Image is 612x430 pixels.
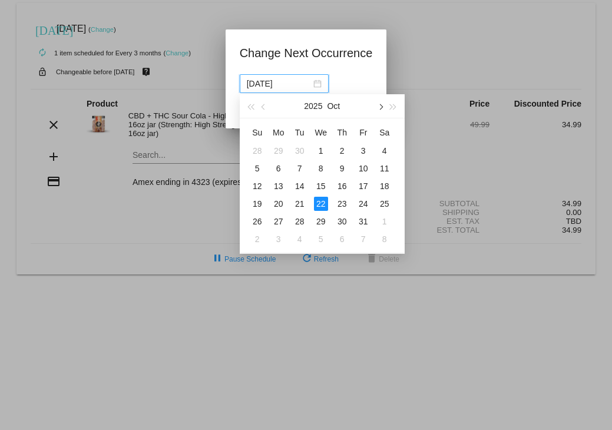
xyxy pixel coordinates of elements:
td: 10/13/2025 [268,177,289,195]
td: 10/2/2025 [332,142,353,160]
td: 10/28/2025 [289,213,310,230]
button: Next month (PageDown) [373,94,386,118]
td: 10/27/2025 [268,213,289,230]
td: 10/3/2025 [353,142,374,160]
th: Fri [353,123,374,142]
th: Sun [247,123,268,142]
th: Thu [332,123,353,142]
div: 14 [293,179,307,193]
div: 6 [272,161,286,176]
td: 10/6/2025 [268,160,289,177]
div: 18 [378,179,392,193]
th: Mon [268,123,289,142]
div: 30 [335,214,349,229]
td: 10/31/2025 [353,213,374,230]
td: 10/8/2025 [310,160,332,177]
button: Oct [327,94,340,118]
button: Last year (Control + left) [244,94,257,118]
button: Next year (Control + right) [386,94,399,118]
div: 4 [293,232,307,246]
td: 10/15/2025 [310,177,332,195]
td: 10/23/2025 [332,195,353,213]
div: 15 [314,179,328,193]
td: 10/12/2025 [247,177,268,195]
div: 2 [250,232,264,246]
td: 11/3/2025 [268,230,289,248]
div: 24 [356,197,370,211]
td: 10/1/2025 [310,142,332,160]
td: 10/25/2025 [374,195,395,213]
div: 5 [314,232,328,246]
div: 23 [335,197,349,211]
div: 29 [272,144,286,158]
div: 29 [314,214,328,229]
div: 25 [378,197,392,211]
td: 11/2/2025 [247,230,268,248]
div: 16 [335,179,349,193]
div: 17 [356,179,370,193]
th: Sat [374,123,395,142]
td: 10/16/2025 [332,177,353,195]
div: 4 [378,144,392,158]
td: 10/14/2025 [289,177,310,195]
div: 30 [293,144,307,158]
td: 10/30/2025 [332,213,353,230]
div: 9 [335,161,349,176]
td: 11/4/2025 [289,230,310,248]
td: 10/26/2025 [247,213,268,230]
div: 22 [314,197,328,211]
div: 1 [378,214,392,229]
td: 10/5/2025 [247,160,268,177]
td: 10/7/2025 [289,160,310,177]
td: 10/4/2025 [374,142,395,160]
td: 9/30/2025 [289,142,310,160]
td: 11/6/2025 [332,230,353,248]
h1: Change Next Occurrence [240,44,373,62]
div: 13 [272,179,286,193]
td: 11/8/2025 [374,230,395,248]
td: 10/20/2025 [268,195,289,213]
div: 28 [293,214,307,229]
td: 10/19/2025 [247,195,268,213]
td: 10/21/2025 [289,195,310,213]
button: 2025 [304,94,322,118]
td: 9/29/2025 [268,142,289,160]
td: 10/17/2025 [353,177,374,195]
div: 10 [356,161,370,176]
div: 21 [293,197,307,211]
div: 31 [356,214,370,229]
button: Previous month (PageUp) [257,94,270,118]
div: 2 [335,144,349,158]
td: 10/22/2025 [310,195,332,213]
div: 3 [272,232,286,246]
div: 8 [314,161,328,176]
div: 7 [356,232,370,246]
td: 10/24/2025 [353,195,374,213]
div: 12 [250,179,264,193]
th: Tue [289,123,310,142]
td: 9/28/2025 [247,142,268,160]
input: Select date [247,77,311,90]
div: 20 [272,197,286,211]
div: 27 [272,214,286,229]
td: 10/11/2025 [374,160,395,177]
div: 28 [250,144,264,158]
td: 10/18/2025 [374,177,395,195]
td: 10/9/2025 [332,160,353,177]
td: 11/5/2025 [310,230,332,248]
th: Wed [310,123,332,142]
div: 1 [314,144,328,158]
div: 6 [335,232,349,246]
td: 11/1/2025 [374,213,395,230]
div: 7 [293,161,307,176]
div: 11 [378,161,392,176]
div: 26 [250,214,264,229]
div: 19 [250,197,264,211]
div: 5 [250,161,264,176]
div: 3 [356,144,370,158]
td: 10/10/2025 [353,160,374,177]
td: 11/7/2025 [353,230,374,248]
td: 10/29/2025 [310,213,332,230]
div: 8 [378,232,392,246]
